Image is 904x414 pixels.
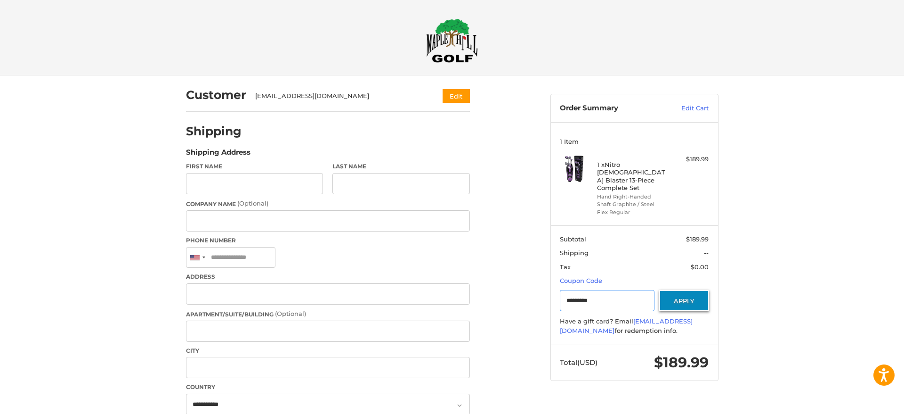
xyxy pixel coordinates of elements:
[560,138,709,145] h3: 1 Item
[332,162,470,171] label: Last Name
[659,290,709,311] button: Apply
[186,273,470,281] label: Address
[704,249,709,257] span: --
[186,162,323,171] label: First Name
[654,354,709,371] span: $189.99
[186,88,246,102] h2: Customer
[186,383,470,391] label: Country
[826,389,904,414] iframe: Google Customer Reviews
[597,208,669,216] li: Flex Regular
[426,18,478,63] img: Maple Hill Golf
[560,249,589,257] span: Shipping
[237,199,268,207] small: (Optional)
[275,310,306,317] small: (Optional)
[186,199,470,208] label: Company Name
[671,155,709,164] div: $189.99
[186,147,250,162] legend: Shipping Address
[560,263,571,271] span: Tax
[597,161,669,191] h4: 1 x Nitro [DEMOGRAPHIC_DATA] Blaster 13-Piece Complete Set
[560,277,602,284] a: Coupon Code
[255,91,424,101] div: [EMAIL_ADDRESS][DOMAIN_NAME]
[560,317,693,334] a: [EMAIL_ADDRESS][DOMAIN_NAME]
[560,358,597,367] span: Total (USD)
[686,235,709,243] span: $189.99
[186,347,470,355] label: City
[560,290,654,311] input: Gift Certificate or Coupon Code
[560,104,661,113] h3: Order Summary
[443,89,470,103] button: Edit
[186,309,470,319] label: Apartment/Suite/Building
[560,235,586,243] span: Subtotal
[186,248,208,268] div: United States: +1
[186,236,470,245] label: Phone Number
[691,263,709,271] span: $0.00
[560,317,709,335] div: Have a gift card? Email for redemption info.
[186,124,242,139] h2: Shipping
[597,200,669,208] li: Shaft Graphite / Steel
[661,104,709,113] a: Edit Cart
[597,193,669,201] li: Hand Right-Handed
